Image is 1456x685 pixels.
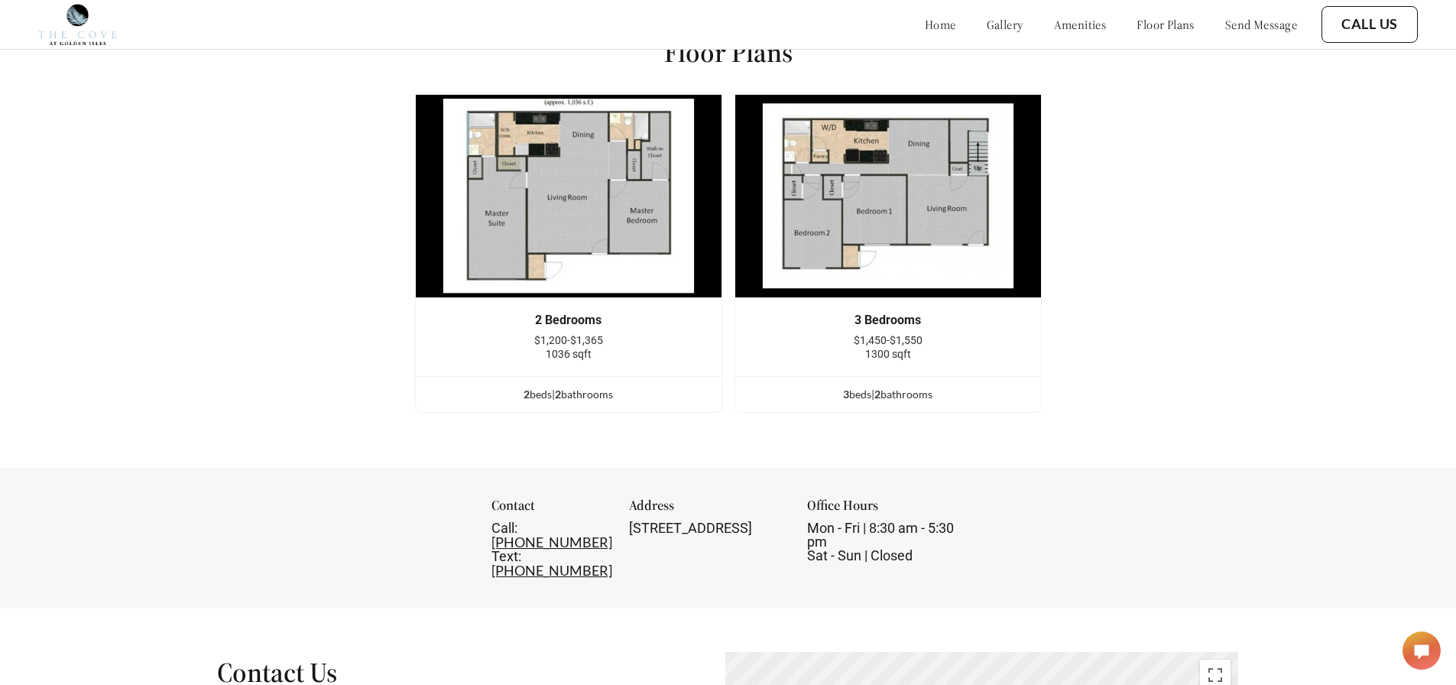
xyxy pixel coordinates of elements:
div: 3 Bedrooms [758,313,1018,327]
span: 1300 sqft [865,348,911,360]
span: Call: [491,520,517,536]
div: bed s | bathroom s [416,386,722,403]
a: amenities [1054,17,1107,32]
div: [STREET_ADDRESS] [629,521,787,535]
span: 2 [874,388,880,401]
img: Company logo [38,4,117,45]
span: $1,450-$1,550 [854,334,923,346]
span: Sat - Sun | Closed [807,547,913,563]
span: 1036 sqft [546,348,592,360]
div: 2 Bedrooms [439,313,699,327]
a: send message [1225,17,1297,32]
div: Mon - Fri | 8:30 am - 5:30 pm [807,521,965,563]
span: 2 [524,388,530,401]
h1: Floor Plans [664,35,793,70]
button: Call Us [1321,6,1418,43]
a: [PHONE_NUMBER] [491,562,612,579]
a: home [925,17,956,32]
span: $1,200-$1,365 [534,334,603,346]
a: Call Us [1341,16,1398,33]
span: 3 [843,388,849,401]
a: floor plans [1137,17,1195,32]
div: Address [629,498,787,521]
div: Contact [491,498,610,521]
div: Office Hours [807,498,965,521]
div: bed s | bathroom s [735,386,1041,403]
a: gallery [987,17,1023,32]
span: 2 [555,388,561,401]
span: Text: [491,548,521,564]
img: example [415,94,722,298]
a: [PHONE_NUMBER] [491,534,612,550]
img: example [734,94,1042,298]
